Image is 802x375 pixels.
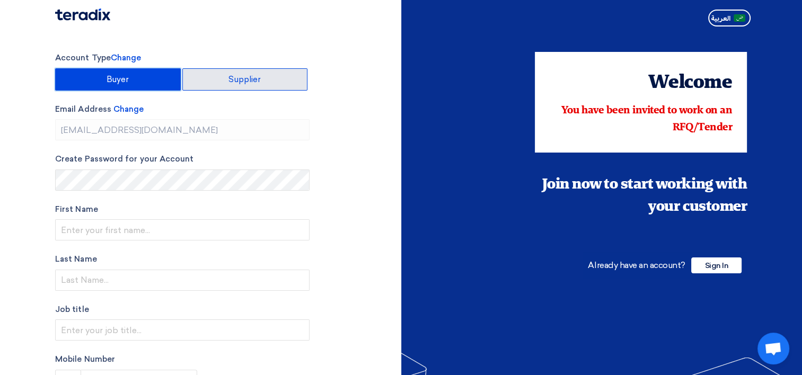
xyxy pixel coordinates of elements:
label: Buyer [55,68,181,91]
a: Open chat [757,333,789,364]
span: Change [113,104,144,114]
span: العربية [711,15,730,22]
span: Change [111,53,141,63]
label: Email Address [55,103,310,115]
label: Mobile Number [55,353,310,365]
label: Create Password for your Account [55,153,310,165]
input: Enter your first name... [55,219,310,240]
input: Enter your job title... [55,319,310,341]
label: First Name [55,203,310,216]
label: Account Type [55,52,310,64]
div: Join now to start working with your customer [535,174,747,218]
div: Welcome [550,69,732,97]
a: Sign In [691,260,742,270]
span: Already have an account? [588,260,685,270]
input: Enter your business email... [55,119,310,140]
input: Last Name... [55,270,310,291]
img: Teradix logo [55,8,110,21]
label: Supplier [182,68,308,91]
button: العربية [708,10,751,26]
label: Job title [55,303,310,316]
span: You have been invited to work on an RFQ/Tender [561,105,732,133]
span: Sign In [691,257,742,273]
img: ar-AR.png [734,14,745,22]
label: Last Name [55,253,310,265]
